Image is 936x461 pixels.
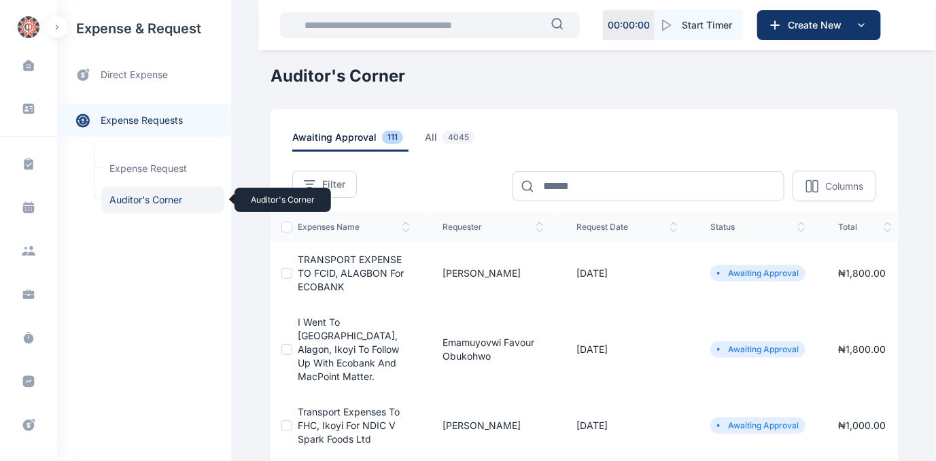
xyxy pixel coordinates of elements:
button: Start Timer [655,10,743,40]
span: Requester [443,222,544,233]
span: awaiting approval [292,131,409,152]
td: [DATE] [560,242,694,305]
span: 4045 [443,131,474,144]
span: ₦ 1,800.00 [838,267,886,279]
span: expenses Name [298,222,410,233]
a: Transport Expenses to FHC, Ikoyi for NDIC V Spark Foods Ltd [298,406,400,445]
td: [PERSON_NAME] [426,394,560,457]
li: Awaiting Approval [716,420,800,431]
a: direct expense [57,57,231,93]
div: expense requests [57,93,231,137]
span: request date [576,222,678,233]
td: [DATE] [560,305,694,394]
span: 111 [382,131,403,144]
span: total [838,222,892,233]
span: ₦ 1,800.00 [838,343,886,355]
button: Create New [757,10,881,40]
span: Start Timer [682,18,732,32]
td: [PERSON_NAME] [426,242,560,305]
li: Awaiting Approval [716,344,800,355]
a: Expense Request [101,156,224,182]
span: ₦ 1,000.00 [838,420,886,431]
p: 00 : 00 : 00 [608,18,650,32]
button: Columns [793,171,876,201]
a: TRANSPORT EXPENSE TO FCID, ALAGBON for ECOBANK [298,254,404,292]
p: Columns [825,180,863,193]
h1: Auditor's Corner [271,65,898,87]
span: Auditor's Corner [101,187,224,213]
a: all4045 [425,131,496,152]
span: direct expense [101,68,168,82]
span: Create New [782,18,853,32]
a: I went to [GEOGRAPHIC_DATA], Alagon, Ikoyi to follow up with Ecobank and MacPoint Matter. [298,316,399,382]
li: Awaiting Approval [716,268,800,279]
td: [DATE] [560,394,694,457]
a: awaiting approval111 [292,131,425,152]
span: all [425,131,480,152]
a: expense requests [57,104,231,137]
span: Filter [322,177,345,191]
td: Emamuyovwi Favour Obukohwo [426,305,560,394]
button: Filter [292,171,357,198]
span: status [710,222,805,233]
a: Auditor's CornerAuditor's Corner [101,187,224,213]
